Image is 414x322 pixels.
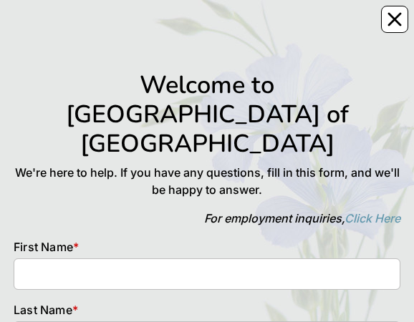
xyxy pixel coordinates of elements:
[14,164,400,198] p: We're here to help. If you have any questions, fill in this form, and we'll be happy to answer.
[14,240,73,254] span: First Name
[14,210,400,227] p: For employment inquiries,
[14,303,72,317] span: Last Name
[381,6,408,33] button: Close
[14,70,400,158] h1: Welcome to [GEOGRAPHIC_DATA] of [GEOGRAPHIC_DATA]
[345,211,400,225] a: Click Here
